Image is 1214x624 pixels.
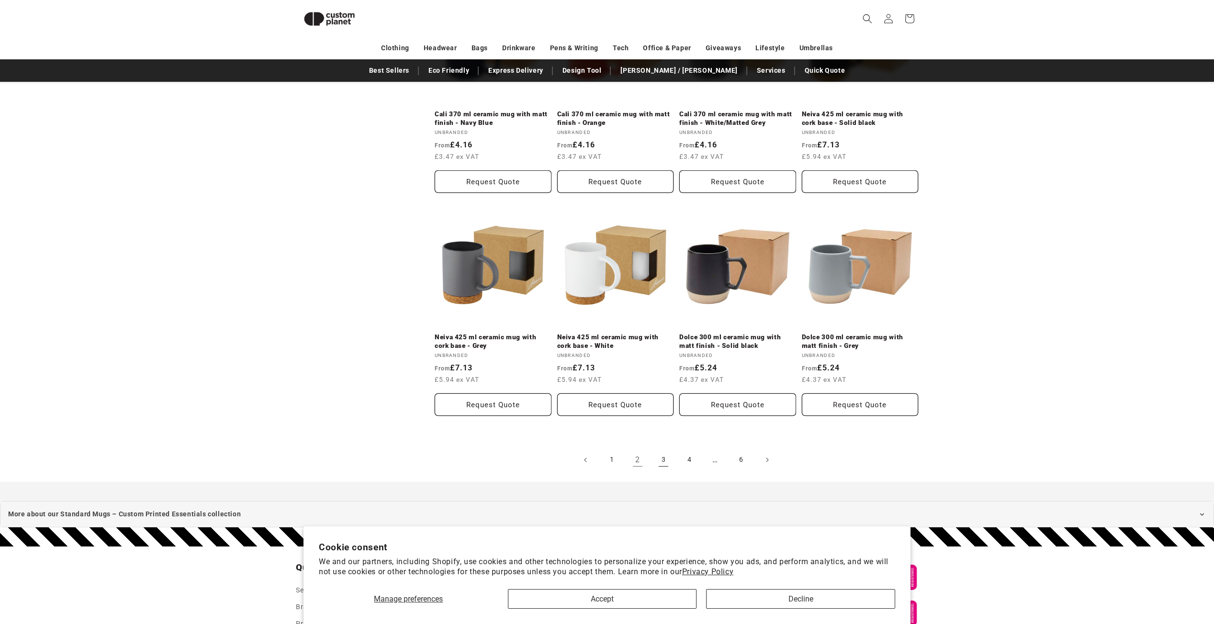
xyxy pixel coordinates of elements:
a: Express Delivery [483,62,548,79]
span: … [705,449,726,470]
a: Page 4 [679,449,700,470]
h2: Quick links [296,562,447,573]
a: Office & Paper [643,40,691,56]
button: Request Quote [679,393,796,416]
button: Request Quote [802,393,919,416]
a: Neiva 425 ml ceramic mug with cork base - Solid black [802,110,919,127]
span: Manage preferences [374,594,443,603]
a: [PERSON_NAME] / [PERSON_NAME] [616,62,742,79]
a: Privacy Policy [682,567,733,576]
a: Headwear [424,40,457,56]
button: Request Quote [802,170,919,193]
button: Request Quote [557,170,674,193]
img: Custom Planet [296,4,363,34]
button: Decline [706,589,895,609]
a: Search [296,584,318,599]
h2: Cookie consent [319,542,895,553]
a: Page 2 [627,449,648,470]
a: Neiva 425 ml ceramic mug with cork base - Grey [435,333,551,350]
a: Neiva 425 ml ceramic mug with cork base - White [557,333,674,350]
a: Services [752,62,790,79]
button: Request Quote [435,393,551,416]
a: Design Tool [558,62,607,79]
p: We and our partners, including Shopify, use cookies and other technologies to personalize your ex... [319,557,895,577]
a: Cali 370 ml ceramic mug with matt finish - Navy Blue [435,110,551,127]
a: Quick Quote [800,62,850,79]
a: Cali 370 ml ceramic mug with matt finish - White/Matted Grey [679,110,796,127]
a: Page 1 [601,449,622,470]
a: Page 6 [731,449,752,470]
a: Page 3 [653,449,674,470]
button: Request Quote [435,170,551,193]
a: Previous page [575,449,596,470]
a: Dolce 300 ml ceramic mug with matt finish - Grey [802,333,919,350]
span: More about our Standard Mugs – Custom Printed Essentials collection [8,508,241,520]
a: Eco Friendly [424,62,474,79]
a: Cali 370 ml ceramic mug with matt finish - Orange [557,110,674,127]
button: Request Quote [679,170,796,193]
a: Best Sellers [364,62,414,79]
a: Tech [613,40,629,56]
iframe: Chat Widget [1050,521,1214,624]
a: Giveaways [706,40,741,56]
a: Dolce 300 ml ceramic mug with matt finish - Solid black [679,333,796,350]
button: Manage preferences [319,589,498,609]
a: Drinkware [502,40,535,56]
a: Bags [472,40,488,56]
a: Next page [756,449,777,470]
nav: Pagination [435,449,918,470]
button: Accept [508,589,697,609]
a: Umbrellas [799,40,833,56]
a: Clothing [381,40,409,56]
a: Pens & Writing [550,40,598,56]
a: Lifestyle [755,40,785,56]
summary: Search [857,8,878,29]
button: Request Quote [557,393,674,416]
a: Brands [296,599,319,615]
